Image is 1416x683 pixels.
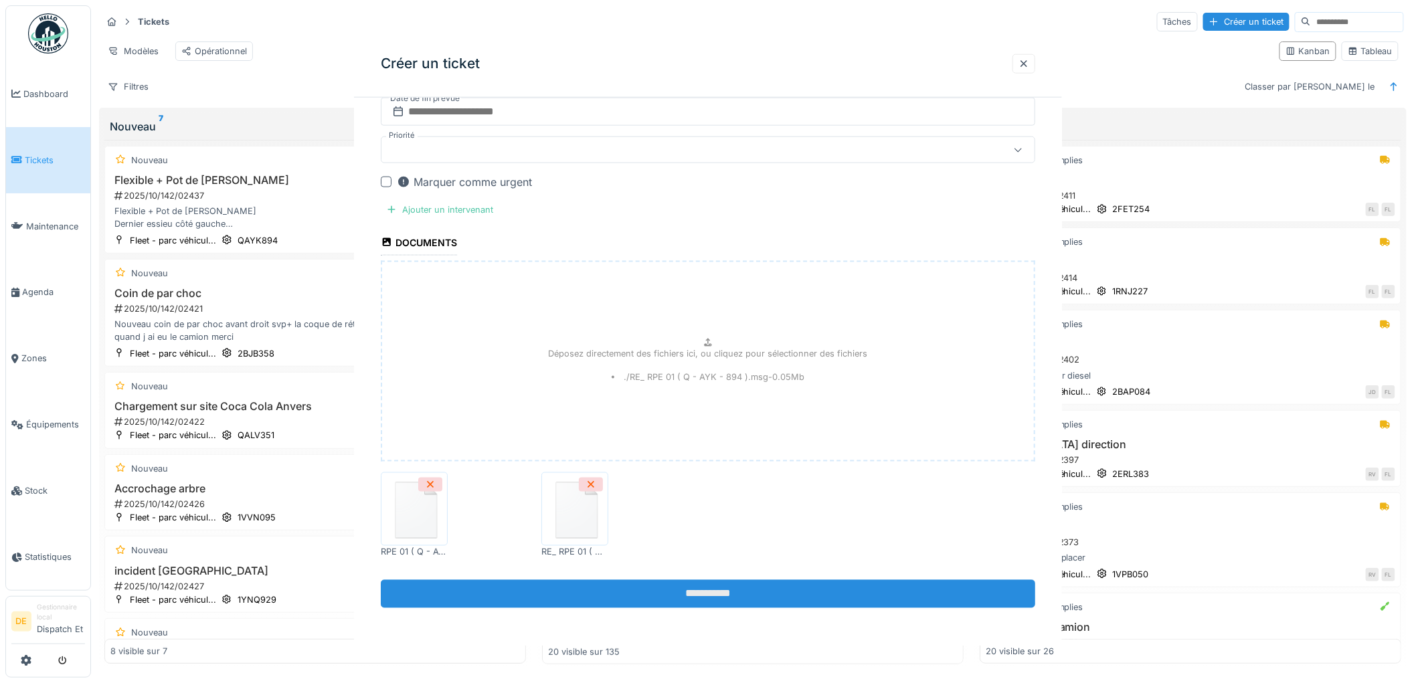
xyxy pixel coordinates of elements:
[397,174,532,190] div: Marquer comme urgent
[612,371,804,383] li: ./RE_ RPE 01 ( Q - AYK - 894 ).msg - 0.05 Mb
[381,233,457,256] div: Documents
[381,56,480,72] h3: Créer un ticket
[381,201,499,219] div: Ajouter un intervenant
[549,347,868,360] p: Déposez directement des fichiers ici, ou cliquez pour sélectionner des fichiers
[384,476,444,543] img: 84750757-fdcc6f00-afbb-11ea-908a-1074b026b06b.png
[389,91,461,106] label: Date de fin prévue
[386,130,418,141] label: Priorité
[381,546,448,559] div: RPE 01 ( Q - AYK - 894 ).msg
[541,546,608,559] div: RE_ RPE 01 ( Q - AYK - 894 ).msg
[545,476,605,543] img: 84750757-fdcc6f00-afbb-11ea-908a-1074b026b06b.png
